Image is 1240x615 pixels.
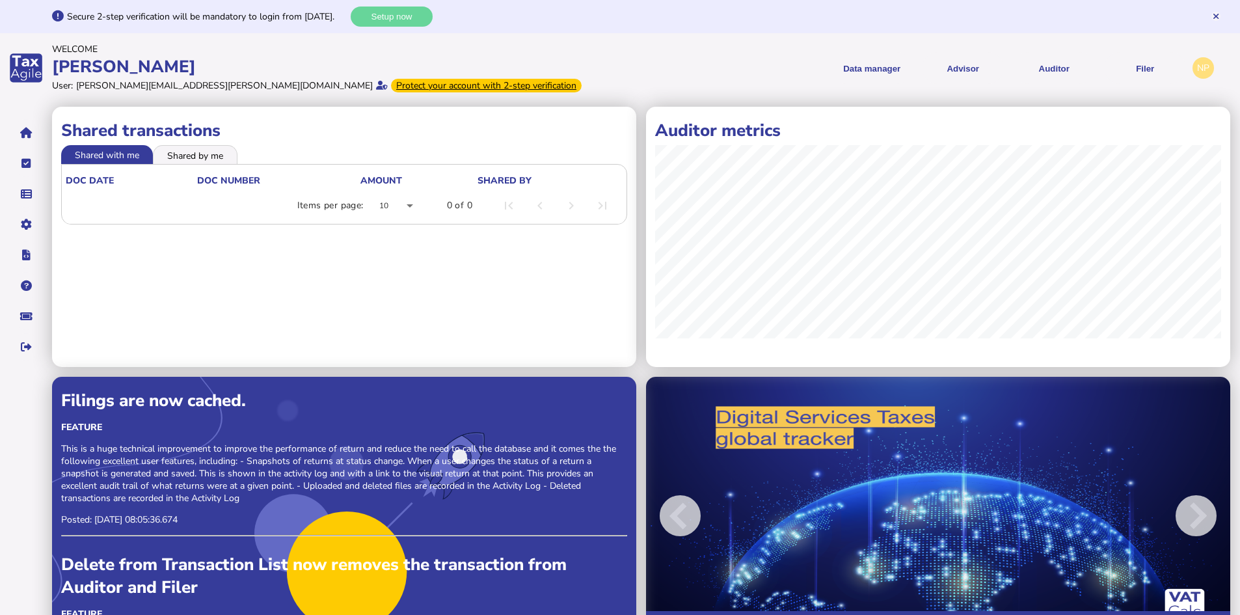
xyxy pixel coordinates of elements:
[76,79,373,92] div: [PERSON_NAME][EMAIL_ADDRESS][PERSON_NAME][DOMAIN_NAME]
[351,7,433,27] button: Setup now
[12,272,40,299] button: Help pages
[1211,12,1220,21] button: Hide message
[61,443,627,504] p: This is a huge technical improvement to improve the performance of return and reduce the need to ...
[1193,57,1214,79] div: Profile settings
[360,174,476,187] div: Amount
[197,174,359,187] div: doc number
[61,513,627,526] p: Posted: [DATE] 08:05:36.674
[12,119,40,146] button: Home
[12,211,40,238] button: Manage settings
[61,119,627,142] h1: Shared transactions
[12,180,40,208] button: Data manager
[478,174,620,187] div: shared by
[61,421,627,433] div: Feature
[478,174,532,187] div: shared by
[1104,52,1186,84] button: Filer
[197,174,260,187] div: doc number
[376,81,388,90] i: Email verified
[655,119,1221,142] h1: Auditor metrics
[391,79,582,92] div: From Oct 1, 2025, 2-step verification will be required to login. Set it up now...
[623,52,1187,84] menu: navigate products
[66,174,196,187] div: doc date
[12,150,40,177] button: Tasks
[153,145,237,163] li: Shared by me
[297,199,364,212] div: Items per page:
[1013,52,1095,84] button: Auditor
[67,10,347,23] div: Secure 2-step verification will be mandatory to login from [DATE].
[12,241,40,269] button: Developer hub links
[12,333,40,361] button: Sign out
[52,55,616,78] div: [PERSON_NAME]
[52,79,73,92] div: User:
[21,194,32,195] i: Data manager
[447,199,472,212] div: 0 of 0
[360,174,402,187] div: Amount
[52,43,616,55] div: Welcome
[66,174,114,187] div: doc date
[61,553,627,599] div: Delete from Transaction List now removes the transaction from Auditor and Filer
[12,303,40,330] button: Raise a support ticket
[831,52,913,84] button: Shows a dropdown of Data manager options
[61,389,627,412] div: Filings are now cached.
[61,145,153,163] li: Shared with me
[922,52,1004,84] button: Shows a dropdown of VAT Advisor options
